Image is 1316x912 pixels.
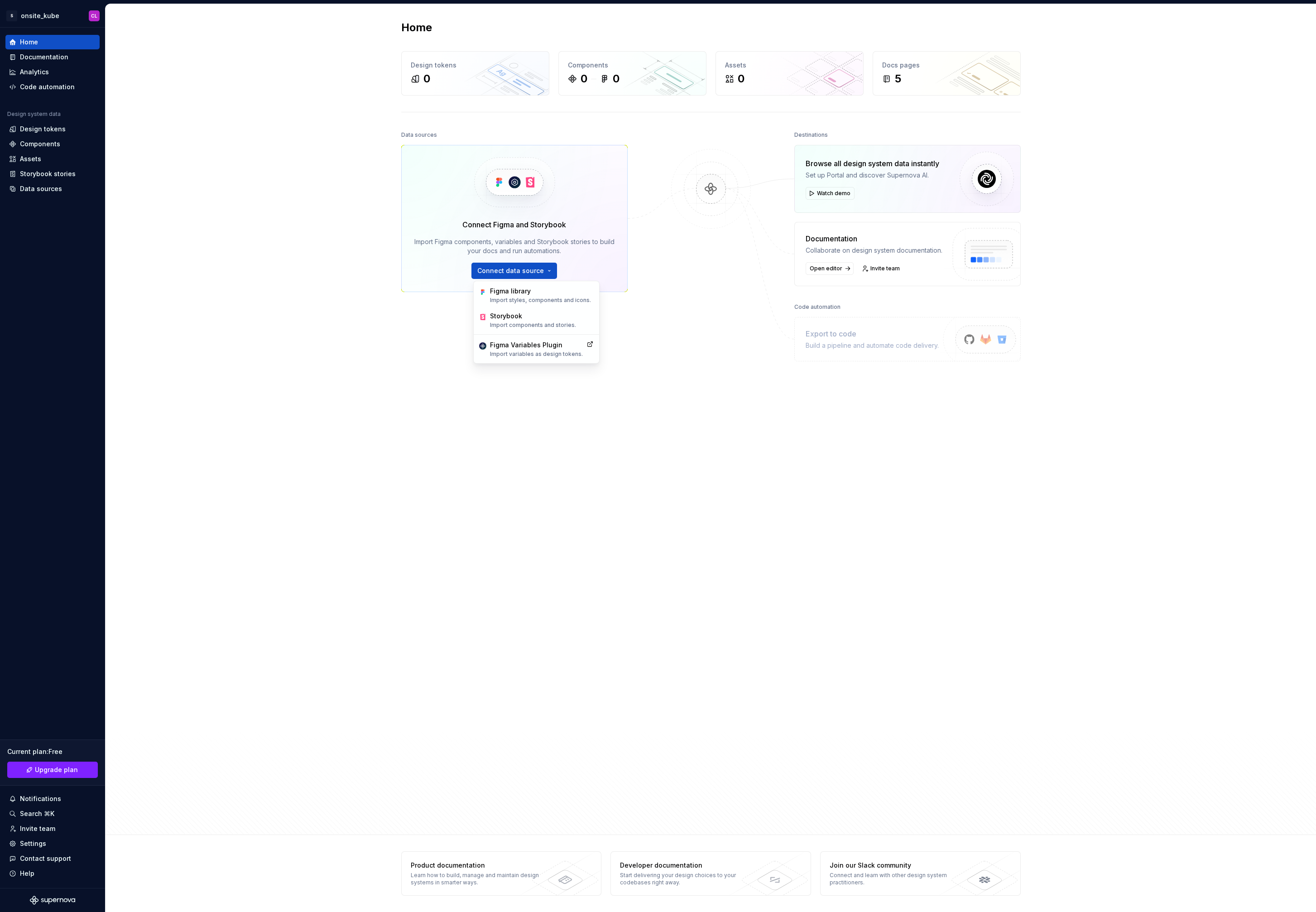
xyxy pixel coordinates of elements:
[820,851,1021,896] a: Join our Slack communityConnect and learn with other design system practitioners.
[873,51,1021,96] a: Docs pages5
[806,233,942,244] div: Documentation
[20,169,76,178] div: Storybook stories
[725,61,854,70] div: Assets
[20,125,66,134] div: Design tokens
[20,82,75,91] div: Code automation
[20,869,34,878] div: Help
[490,312,576,321] div: Storybook
[5,80,100,94] a: Code automation
[620,861,752,870] div: Developer documentation
[830,872,961,886] div: Connect and learn with other design system practitioners.
[414,237,615,255] div: Import Figma components, variables and Storybook stories to build your docs and run automations.
[411,61,540,70] div: Design tokens
[882,61,1011,70] div: Docs pages
[490,322,576,329] p: Import components and stories.
[613,72,620,86] div: 0
[610,851,811,896] a: Developer documentationStart delivering your design choices to your codebases right away.
[817,190,850,197] span: Watch demo
[806,171,939,180] div: Set up Portal and discover Supernova AI.
[20,184,62,193] div: Data sources
[5,50,100,64] a: Documentation
[411,861,543,870] div: Product documentation
[490,350,583,358] p: Import variables as design tokens.
[5,836,100,851] a: Settings
[20,809,54,818] div: Search ⌘K
[5,65,100,79] a: Analytics
[5,821,100,836] a: Invite team
[401,20,432,35] h2: Home
[490,341,583,350] div: Figma Variables Plugin
[5,35,100,49] a: Home
[20,53,68,62] div: Documentation
[471,263,557,279] button: Connect data source
[738,72,744,86] div: 0
[558,51,706,96] a: Components00
[7,762,98,778] a: Upgrade plan
[5,137,100,151] a: Components
[806,262,854,275] a: Open editor
[7,110,61,118] div: Design system data
[806,187,855,200] button: Watch demo
[401,129,437,141] div: Data sources
[568,61,697,70] div: Components
[20,67,49,77] div: Analytics
[716,51,864,96] a: Assets0
[806,341,939,350] div: Build a pipeline and automate code delivery.
[895,72,901,86] div: 5
[806,328,939,339] div: Export to code
[21,11,59,20] div: onsite_kube
[5,866,100,881] button: Help
[806,158,939,169] div: Browse all design system data instantly
[490,297,591,304] p: Import styles, components and icons.
[20,854,71,863] div: Contact support
[7,747,98,756] div: Current plan : Free
[859,262,904,275] a: Invite team
[620,872,752,886] div: Start delivering your design choices to your codebases right away.
[401,851,602,896] a: Product documentationLearn how to build, manage and maintain design systems in smarter ways.
[870,265,900,272] span: Invite team
[794,301,841,313] div: Code automation
[810,265,842,272] span: Open editor
[794,129,828,141] div: Destinations
[401,51,549,96] a: Design tokens0
[20,139,60,149] div: Components
[20,154,41,163] div: Assets
[490,287,591,296] div: Figma library
[5,152,100,166] a: Assets
[35,765,78,774] span: Upgrade plan
[20,38,38,47] div: Home
[5,806,100,821] button: Search ⌘K
[20,839,46,848] div: Settings
[20,794,61,803] div: Notifications
[6,10,17,21] div: S
[806,246,942,255] div: Collaborate on design system documentation.
[581,72,587,86] div: 0
[423,72,430,86] div: 0
[477,266,544,275] span: Connect data source
[5,182,100,196] a: Data sources
[830,861,961,870] div: Join our Slack community
[20,824,55,833] div: Invite team
[5,851,100,866] button: Contact support
[2,6,103,25] button: Sonsite_kubeCL
[30,896,75,905] svg: Supernova Logo
[5,167,100,181] a: Storybook stories
[462,219,566,230] div: Connect Figma and Storybook
[5,792,100,806] button: Notifications
[91,12,97,19] div: CL
[5,122,100,136] a: Design tokens
[411,872,543,886] div: Learn how to build, manage and maintain design systems in smarter ways.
